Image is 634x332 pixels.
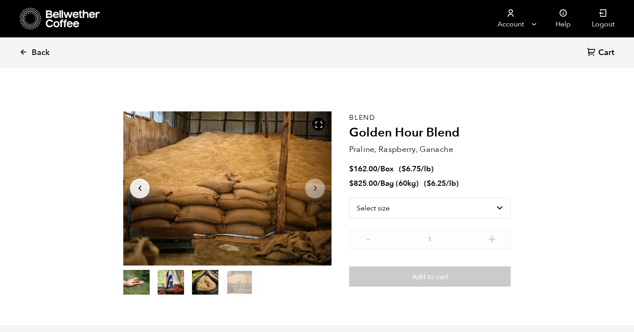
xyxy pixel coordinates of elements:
[487,234,498,243] button: +
[587,47,616,59] a: Cart
[349,164,377,174] bdi: 162.00
[446,178,456,188] span: /lb
[349,178,377,188] bdi: 825.00
[349,164,354,174] span: $
[349,125,511,140] h2: Golden Hour Blend
[380,178,419,188] span: Bag (60kg)
[421,164,431,174] span: /lb
[427,178,431,188] span: $
[349,144,511,155] p: Praline, Raspberry, Ganache
[427,178,446,188] bdi: 6.25
[380,164,394,174] span: Box
[349,266,511,287] button: Add to cart
[349,178,354,188] span: $
[32,48,50,58] span: Back
[598,48,614,58] span: Cart
[377,164,380,174] span: /
[377,178,380,188] span: /
[399,164,434,174] span: ( )
[402,164,421,174] bdi: 6.75
[402,164,406,174] span: $
[362,234,373,243] button: -
[424,178,459,188] span: ( )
